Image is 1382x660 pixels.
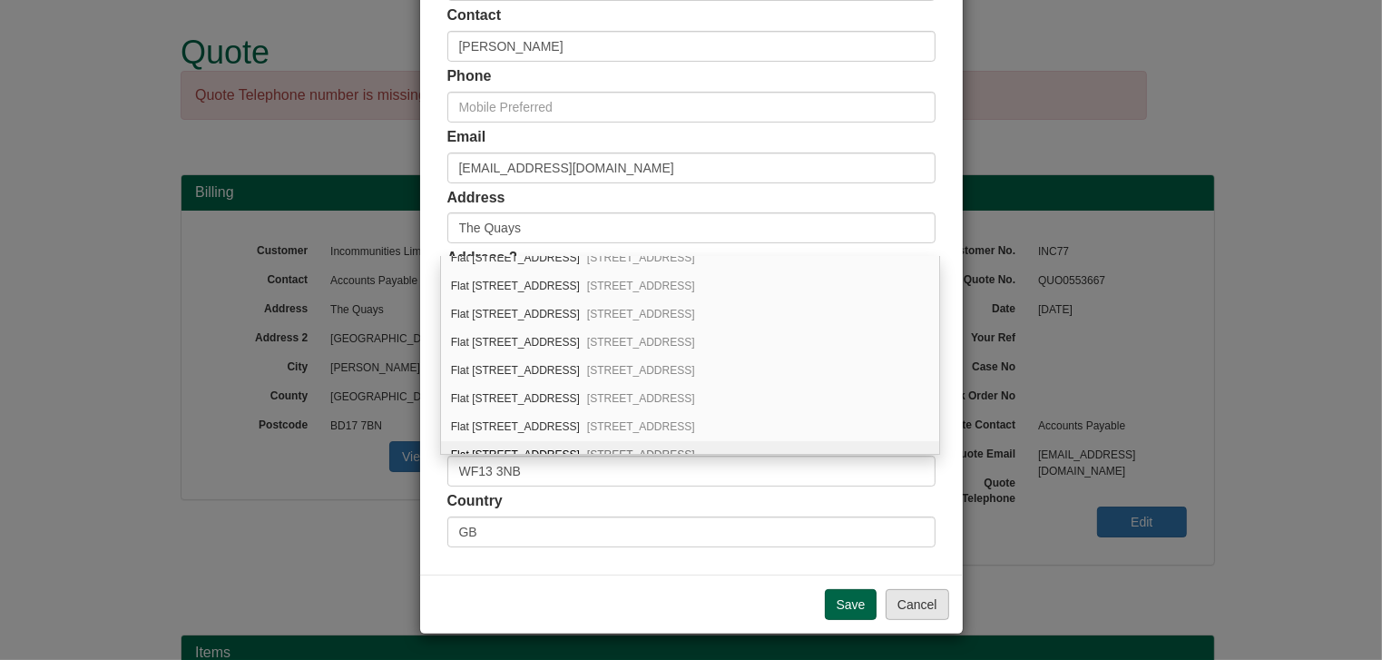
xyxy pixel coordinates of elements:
[441,272,939,300] div: Flat 21, Rose Court, Church Street
[441,441,939,468] div: Flat 27, Rose Court, Church Street
[441,385,939,413] div: Flat 25, Rose Court, Church Street
[587,308,695,320] span: [STREET_ADDRESS]
[447,491,503,512] label: Country
[447,5,502,26] label: Contact
[587,420,695,433] span: [STREET_ADDRESS]
[441,329,939,357] div: Flat 23, Rose Court, Church Street
[447,248,517,269] label: Address 2
[587,392,695,405] span: [STREET_ADDRESS]
[447,188,505,209] label: Address
[441,244,939,272] div: Flat 20, Rose Court, Church Street
[886,589,949,620] button: Cancel
[441,413,939,441] div: Flat 26, Rose Court, Church Street
[441,357,939,385] div: Flat 24, Rose Court, Church Street
[587,251,695,264] span: [STREET_ADDRESS]
[447,92,936,123] input: Mobile Preferred
[825,589,877,620] input: Save
[447,127,486,148] label: Email
[587,364,695,377] span: [STREET_ADDRESS]
[441,300,939,329] div: Flat 22, Rose Court, Church Street
[587,448,695,461] span: [STREET_ADDRESS]
[447,66,492,87] label: Phone
[587,336,695,349] span: [STREET_ADDRESS]
[587,280,695,292] span: [STREET_ADDRESS]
